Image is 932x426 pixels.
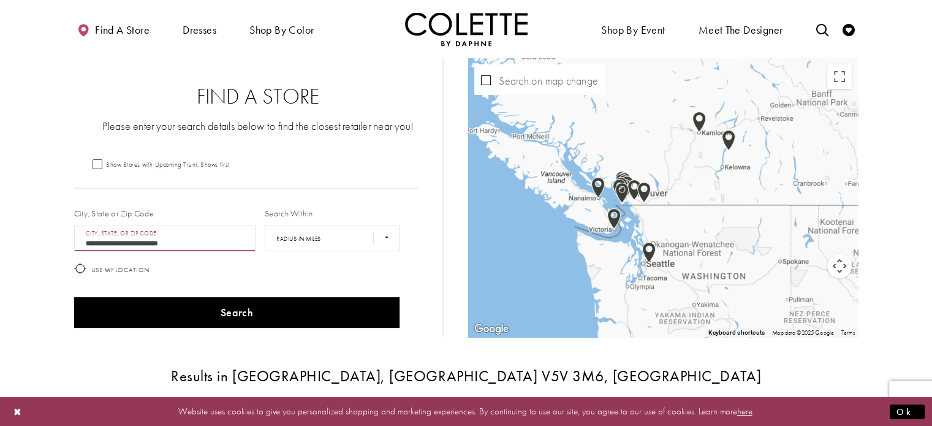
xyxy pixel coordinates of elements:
[471,321,512,337] img: Google Image #49
[265,207,313,219] label: Search Within
[249,24,314,36] span: Shop by color
[468,58,858,337] div: Map with store locations
[839,12,858,46] a: Check Wishlist
[695,12,786,46] a: Meet the designer
[99,118,419,134] p: Please enter your search details below to find the closest retailer near you!
[827,254,852,278] button: Map camera controls
[95,24,150,36] span: Find a store
[180,12,219,46] span: Dresses
[699,24,783,36] span: Meet the designer
[471,321,512,337] a: Open this area in Google Maps (opens a new window)
[708,329,765,337] button: Keyboard shortcuts
[890,404,925,419] button: Submit Dialog
[598,12,668,46] span: Shop By Event
[841,329,855,337] a: Terms (opens in new tab)
[265,226,400,251] select: Radius In Miles
[405,12,528,46] img: Colette by Daphne
[7,401,28,422] button: Close Dialog
[601,24,665,36] span: Shop By Event
[737,405,752,417] a: here
[74,297,400,328] button: Search
[99,85,419,109] h2: Find a Store
[88,403,844,420] p: Website uses cookies to give you personalized shopping and marketing experiences. By continuing t...
[74,226,256,251] input: City, State, or ZIP Code
[772,329,834,337] span: Map data ©2025 Google
[74,12,153,46] a: Find a store
[74,207,154,219] label: City, State or Zip Code
[246,12,317,46] span: Shop by color
[183,24,216,36] span: Dresses
[827,64,852,89] button: Toggle fullscreen view
[74,368,858,384] h3: Results in [GEOGRAPHIC_DATA], [GEOGRAPHIC_DATA] V5V 3M6, [GEOGRAPHIC_DATA]
[813,12,831,46] a: Toggle search
[405,12,528,46] a: Visit Home Page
